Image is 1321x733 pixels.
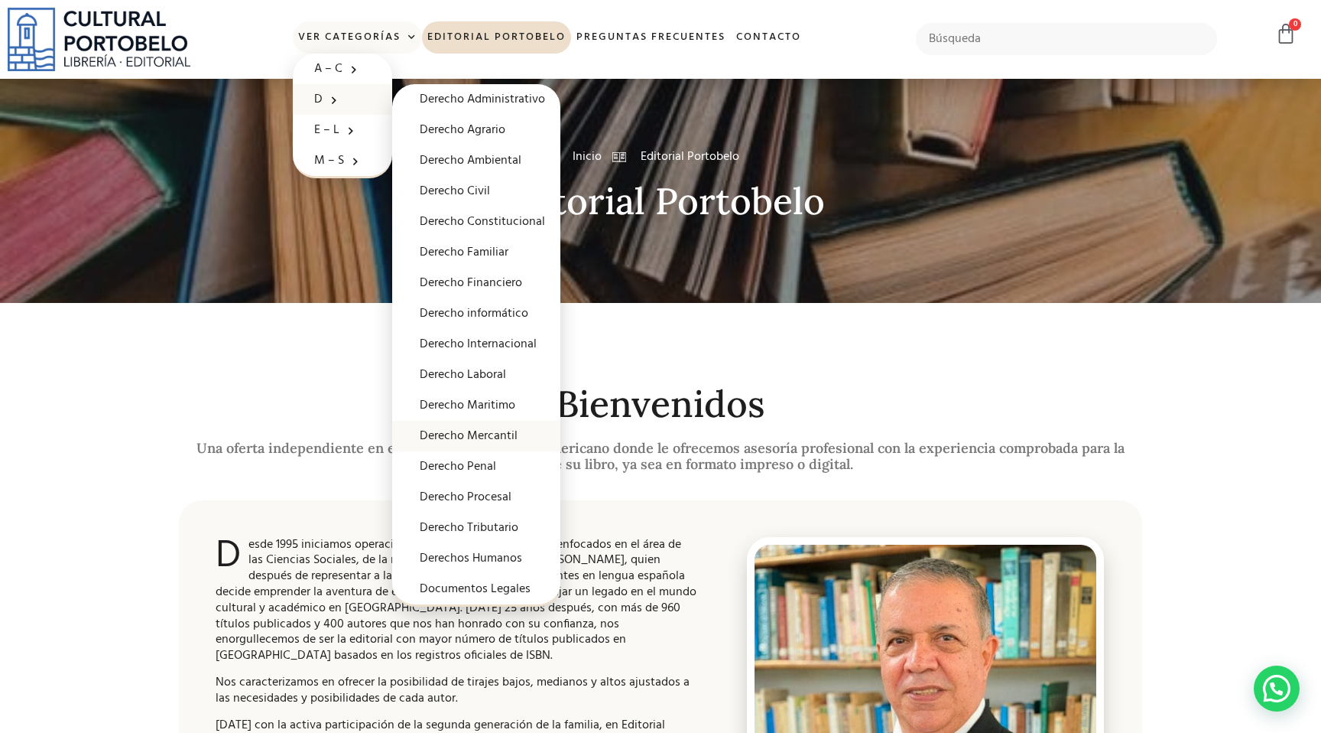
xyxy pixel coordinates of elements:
[179,440,1142,473] h2: Una oferta independiente en el mundo cultural latinoamericano donde le ofrecemos asesoría profesi...
[392,360,560,390] a: Derecho Laboral
[392,84,560,607] ul: D
[392,574,560,604] a: Documentos Legales
[392,145,560,176] a: Derecho Ambiental
[392,115,560,145] a: Derecho Agrario
[392,298,560,329] a: Derecho informático
[392,421,560,451] a: Derecho Mercantil
[731,21,807,54] a: Contacto
[179,384,1142,425] h2: Bienvenidos
[392,84,560,115] a: Derecho Administrativo
[293,145,392,176] a: M – S
[392,390,560,421] a: Derecho Maritimo
[571,21,731,54] a: Preguntas frecuentes
[216,537,698,664] p: esde 1995 iniciamos operaciones en [GEOGRAPHIC_DATA] enfocados en el área de las Ciencias Sociale...
[392,482,560,513] a: Derecho Procesal
[293,84,392,115] a: D
[392,513,560,543] a: Derecho Tributario
[392,237,560,268] a: Derecho Familiar
[392,207,560,237] a: Derecho Constitucional
[293,21,422,54] a: Ver Categorías
[422,21,571,54] a: Editorial Portobelo
[392,543,560,574] a: Derechos Humanos
[216,537,241,575] span: D
[293,54,392,178] ul: Ver Categorías
[216,675,698,707] p: Nos caracterizamos en ofrecer la posibilidad de tirajes bajos, medianos y altos ajustados a las n...
[1289,18,1301,31] span: 0
[392,176,560,207] a: Derecho Civil
[293,54,392,84] a: A – C
[293,115,392,145] a: E – L
[392,329,560,360] a: Derecho Internacional
[392,268,560,298] a: Derecho Financiero
[179,181,1142,222] h2: Editorial Portobelo
[1275,23,1297,45] a: 0
[392,451,560,482] a: Derecho Penal
[637,148,739,166] span: Editorial Portobelo
[573,148,602,166] a: Inicio
[916,23,1218,55] input: Búsqueda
